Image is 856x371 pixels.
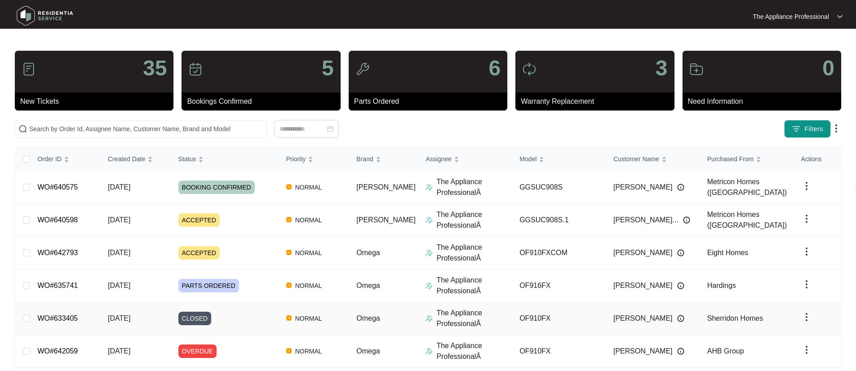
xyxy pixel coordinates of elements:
span: Purchased From [707,154,754,164]
span: Omega [356,314,380,322]
img: dropdown arrow [801,181,812,191]
img: dropdown arrow [801,279,812,290]
td: OF910FX [512,302,606,335]
a: WO#642793 [37,249,78,256]
span: Hardings [707,282,736,289]
th: Customer Name [606,147,700,171]
span: [PERSON_NAME] [613,182,673,193]
p: 6 [488,57,501,79]
img: Assigner Icon [426,282,433,289]
img: Vercel Logo [286,348,292,353]
span: [DATE] [108,183,130,191]
span: NORMAL [292,247,326,258]
p: Warranty Replacement [521,96,674,107]
th: Status [171,147,279,171]
img: dropdown arrow [801,344,812,355]
td: OF916FX [512,269,606,302]
a: WO#635741 [37,282,78,289]
p: 5 [322,57,334,79]
span: CLOSED [178,312,212,325]
span: Eight Homes [707,249,749,256]
span: [PERSON_NAME] [613,280,673,291]
p: Need Information [688,96,841,107]
th: Order ID [30,147,101,171]
img: Vercel Logo [286,283,292,288]
img: Info icon [677,315,684,322]
span: NORMAL [292,346,326,357]
span: Order ID [37,154,62,164]
p: 35 [143,57,167,79]
span: Model [519,154,537,164]
img: residentia service logo [13,2,76,29]
span: Assignee [426,154,452,164]
p: The Appliance ProfessionalÂ [436,275,512,296]
img: Info icon [677,249,684,256]
img: dropdown arrow [837,14,843,19]
img: icon [522,62,537,76]
p: The Appliance ProfessionalÂ [436,177,512,198]
img: icon [689,62,704,76]
span: Metricon Homes ([GEOGRAPHIC_DATA]) [707,178,787,196]
img: Assigner Icon [426,315,433,322]
span: Priority [286,154,306,164]
p: 3 [656,57,668,79]
span: Omega [356,282,380,289]
span: Created Date [108,154,145,164]
span: AHB Group [707,347,744,355]
span: Sherridon Homes [707,314,763,322]
td: OF910FXCOM [512,237,606,269]
span: [DATE] [108,347,130,355]
img: dropdown arrow [801,312,812,322]
img: Info icon [683,216,690,224]
span: BOOKING CONFIRMED [178,181,255,194]
span: ACCEPTED [178,213,220,227]
p: The Appliance Professional [753,12,829,21]
img: Info icon [677,184,684,191]
button: filter iconFilters [784,120,831,138]
input: Search by Order Id, Assignee Name, Customer Name, Brand and Model [29,124,263,134]
img: Vercel Logo [286,315,292,321]
img: Vercel Logo [286,217,292,222]
a: WO#633405 [37,314,78,322]
img: Vercel Logo [286,184,292,190]
span: NORMAL [292,313,326,324]
span: NORMAL [292,215,326,225]
img: Assigner Icon [426,216,433,224]
img: Info icon [677,282,684,289]
td: OF910FX [512,335,606,368]
th: Brand [349,147,418,171]
span: [DATE] [108,249,130,256]
span: Omega [356,249,380,256]
p: New Tickets [20,96,173,107]
a: WO#640598 [37,216,78,224]
span: PARTS ORDERED [178,279,239,292]
th: Assignee [418,147,512,171]
img: Info icon [677,348,684,355]
th: Priority [279,147,350,171]
span: [PERSON_NAME] [613,247,673,258]
img: Assigner Icon [426,184,433,191]
span: Filters [804,124,823,134]
td: GGSUC908S [512,171,606,204]
p: The Appliance ProfessionalÂ [436,308,512,329]
p: Parts Ordered [354,96,507,107]
img: icon [355,62,370,76]
span: [DATE] [108,216,130,224]
img: dropdown arrow [801,246,812,257]
span: Customer Name [613,154,659,164]
span: NORMAL [292,280,326,291]
th: Created Date [101,147,171,171]
span: Brand [356,154,373,164]
th: Actions [794,147,841,171]
th: Model [512,147,606,171]
span: [PERSON_NAME]... [613,215,679,225]
img: Vercel Logo [286,250,292,255]
p: 0 [822,57,834,79]
p: The Appliance ProfessionalÂ [436,209,512,231]
img: dropdown arrow [831,123,842,134]
img: Assigner Icon [426,348,433,355]
span: [PERSON_NAME] [356,216,416,224]
img: dropdown arrow [801,213,812,224]
span: Status [178,154,196,164]
a: WO#640575 [37,183,78,191]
